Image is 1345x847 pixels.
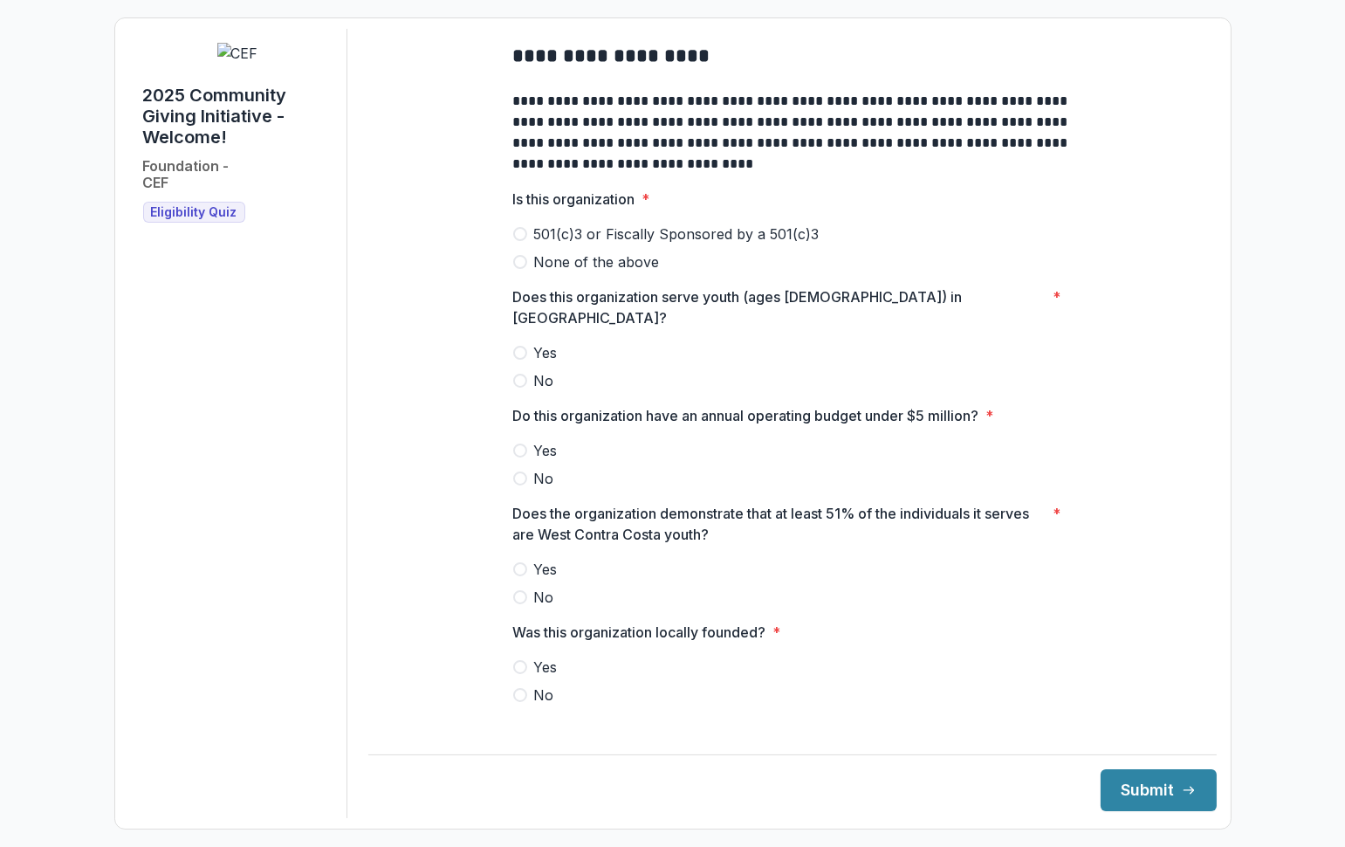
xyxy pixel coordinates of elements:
[513,286,1046,328] p: Does this organization serve youth (ages [DEMOGRAPHIC_DATA]) in [GEOGRAPHIC_DATA]?
[534,587,554,608] span: No
[143,85,333,148] h1: 2025 Community Giving Initiative - Welcome!
[513,189,635,210] p: Is this organization
[534,468,554,489] span: No
[513,405,979,426] p: Do this organization have an annual operating budget under $5 million?
[143,158,230,191] h2: Foundation - CEF
[534,224,820,244] span: 501(c)3 or Fiscally Sponsored by a 501(c)3
[513,622,766,643] p: Was this organization locally founded?
[534,440,558,461] span: Yes
[534,657,558,678] span: Yes
[217,43,258,64] img: CEF
[534,342,558,363] span: Yes
[1101,769,1217,811] button: Submit
[151,205,237,220] span: Eligibility Quiz
[513,503,1046,545] p: Does the organization demonstrate that at least 51% of the individuals it serves are West Contra ...
[534,685,554,706] span: No
[534,559,558,580] span: Yes
[534,370,554,391] span: No
[534,251,660,272] span: None of the above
